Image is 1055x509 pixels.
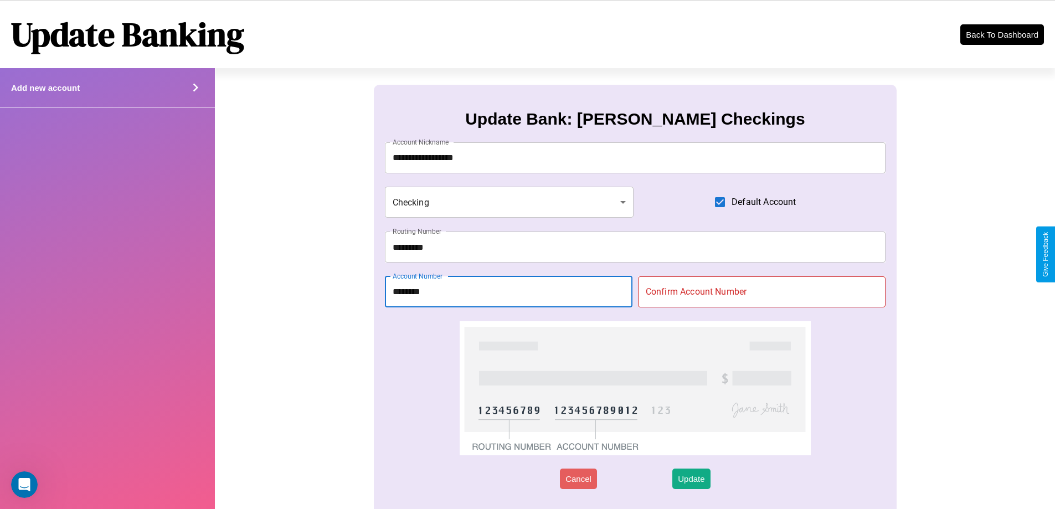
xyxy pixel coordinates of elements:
iframe: Intercom live chat [11,471,38,498]
img: check [460,321,810,455]
button: Back To Dashboard [960,24,1044,45]
label: Routing Number [393,227,441,236]
div: Checking [385,187,634,218]
h3: Update Bank: [PERSON_NAME] Checkings [465,110,805,128]
label: Account Nickname [393,137,449,147]
div: Give Feedback [1042,232,1049,277]
label: Account Number [393,271,442,281]
span: Default Account [732,196,796,209]
h4: Add new account [11,83,80,92]
h1: Update Banking [11,12,244,57]
button: Update [672,469,710,489]
button: Cancel [560,469,597,489]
